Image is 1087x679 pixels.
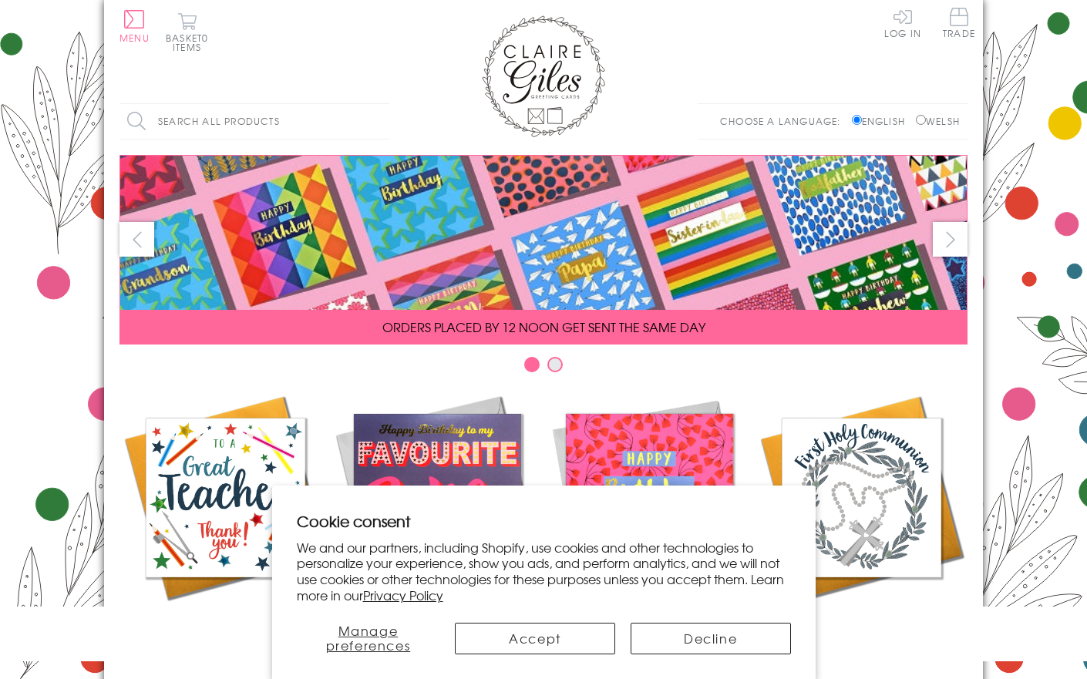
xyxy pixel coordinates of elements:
p: We and our partners, including Shopify, use cookies and other technologies to personalize your ex... [297,540,791,603]
a: Privacy Policy [363,586,443,604]
span: Menu [119,31,150,45]
button: Decline [631,623,791,654]
button: next [933,222,968,257]
a: Log In [884,8,921,38]
button: Basket0 items [166,12,208,52]
input: English [852,115,862,125]
a: Academic [119,392,331,634]
button: Menu [119,10,150,42]
p: Choose a language: [720,114,849,128]
label: English [852,114,913,128]
button: prev [119,222,154,257]
h2: Cookie consent [297,510,791,532]
button: Carousel Page 1 (Current Slide) [524,357,540,372]
a: Trade [943,8,975,41]
button: Accept [455,623,615,654]
span: ORDERS PLACED BY 12 NOON GET SENT THE SAME DAY [382,318,705,336]
span: Manage preferences [326,621,411,654]
img: Claire Giles Greetings Cards [482,15,605,137]
span: 0 items [173,31,208,54]
button: Carousel Page 2 [547,357,563,372]
input: Search [374,104,389,139]
input: Search all products [119,104,389,139]
a: New Releases [331,392,543,634]
a: Communion and Confirmation [756,392,968,652]
label: Welsh [916,114,960,128]
span: Trade [943,8,975,38]
div: Carousel Pagination [119,356,968,380]
input: Welsh [916,115,926,125]
button: Manage preferences [296,623,439,654]
a: Birthdays [543,392,756,634]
